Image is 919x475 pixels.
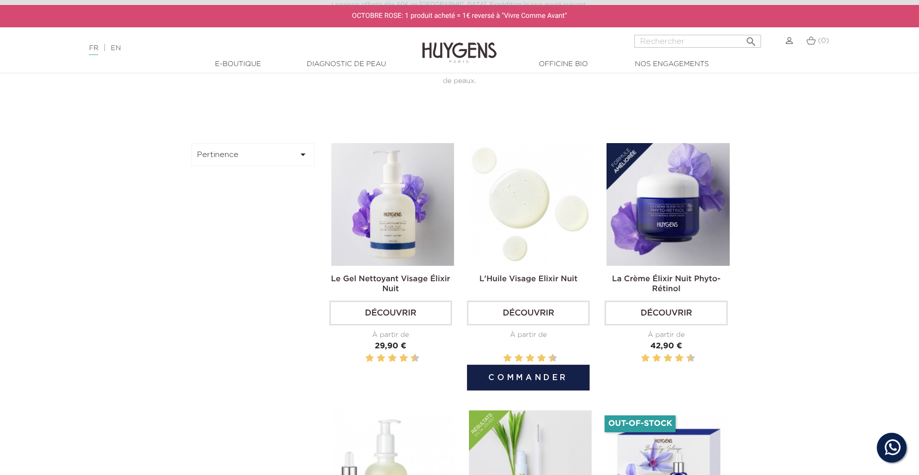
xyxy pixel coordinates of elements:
label: 1 [501,352,503,365]
label: 8 [401,352,406,365]
label: 10 [550,352,555,365]
label: 4 [517,352,522,365]
label: 4 [654,352,659,365]
a: Découvrir [605,301,727,325]
label: 7 [397,352,399,365]
label: 5 [524,352,526,365]
a: L'Huile Visage Elixir Nuit [479,275,578,283]
span: (0) [818,37,829,44]
div: À partir de [605,330,727,340]
button: Pertinence [191,143,314,166]
a: E-Boutique [188,59,288,70]
label: 4 [379,352,383,365]
label: 5 [662,352,663,365]
label: 7 [673,352,675,365]
label: 9 [685,352,686,365]
img: Huygens [422,26,497,65]
label: 2 [505,352,510,365]
label: 3 [375,352,377,365]
label: 1 [639,352,641,365]
label: 9 [409,352,410,365]
i:  [297,149,309,160]
label: 8 [539,352,544,365]
a: Découvrir [467,301,590,325]
img: La Crème Élixir Nuit Phyto-Rétinol [607,143,729,266]
input: Rechercher [634,35,761,48]
i:  [745,33,757,45]
div: À partir de [467,330,590,340]
a: La Crème Élixir Nuit Phyto-Rétinol [612,275,720,293]
label: 2 [367,352,372,365]
img: Le Gel nettoyant visage élixir nuit [331,143,454,266]
label: 5 [386,352,387,365]
label: 10 [688,352,693,365]
a: Découvrir [329,301,452,325]
span: 42,90 € [650,342,682,350]
label: 2 [643,352,648,365]
label: 10 [412,352,417,365]
div: À partir de [329,330,452,340]
span: 29,90 € [375,342,406,350]
a: Officine Bio [514,59,613,70]
a: EN [111,45,121,52]
label: 6 [528,352,533,365]
a: Nos engagements [622,59,721,70]
label: 6 [390,352,395,365]
label: 8 [677,352,682,365]
a: Diagnostic de peau [297,59,396,70]
li: Out-of-Stock [605,415,676,432]
div: | [84,42,376,54]
a: Le Gel Nettoyant Visage Élixir Nuit [331,275,450,293]
label: 1 [364,352,365,365]
label: 3 [650,352,652,365]
label: 9 [546,352,548,365]
button: Commander [467,365,590,391]
label: 7 [536,352,537,365]
label: 6 [666,352,671,365]
label: 3 [513,352,514,365]
button:  [742,32,760,45]
a: FR [89,45,98,55]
